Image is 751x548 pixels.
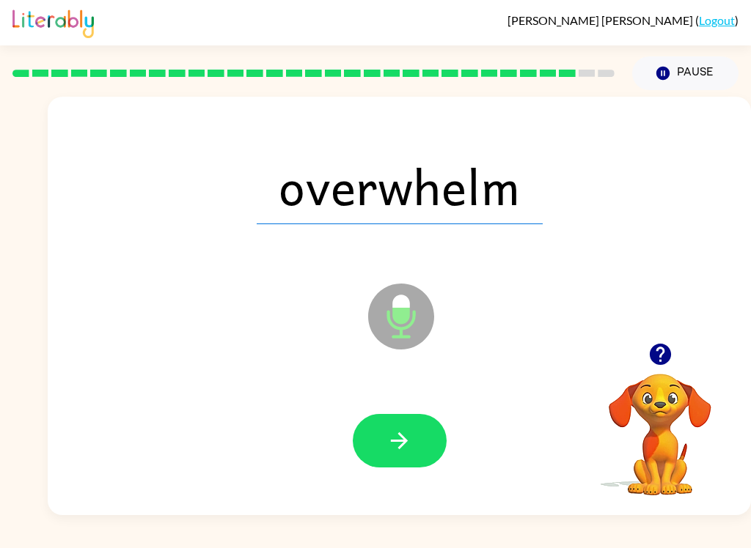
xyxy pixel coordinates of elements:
video: Your browser must support playing .mp4 files to use Literably. Please try using another browser. [587,351,733,497]
button: Pause [632,56,739,90]
a: Logout [699,13,735,27]
span: [PERSON_NAME] [PERSON_NAME] [508,13,695,27]
span: overwhelm [257,148,543,224]
div: ( ) [508,13,739,27]
img: Literably [12,6,94,38]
